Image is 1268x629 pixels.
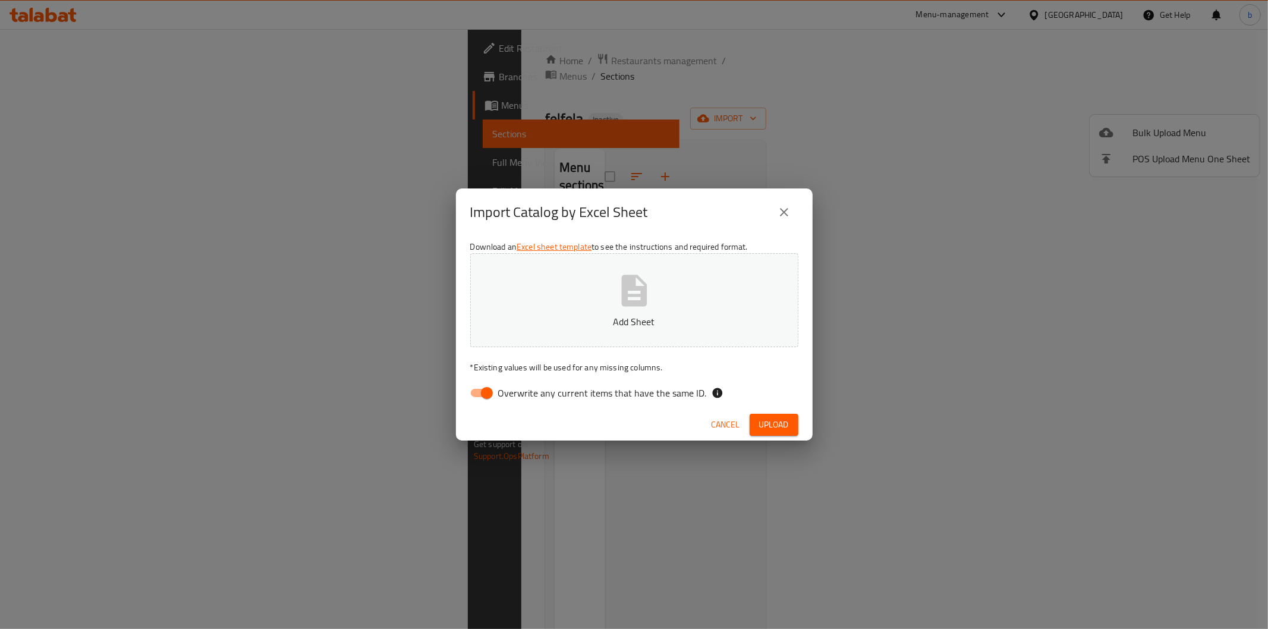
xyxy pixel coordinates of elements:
p: Add Sheet [489,314,780,329]
button: Add Sheet [470,253,798,347]
span: Cancel [712,417,740,432]
span: Overwrite any current items that have the same ID. [498,386,707,400]
button: Cancel [707,414,745,436]
svg: If the overwrite option isn't selected, then the items that match an existing ID will be ignored ... [712,387,723,399]
button: Upload [750,414,798,436]
p: Existing values will be used for any missing columns. [470,361,798,373]
h2: Import Catalog by Excel Sheet [470,203,648,222]
div: Download an to see the instructions and required format. [456,236,813,408]
button: close [770,198,798,227]
a: Excel sheet template [517,239,591,254]
span: Upload [759,417,789,432]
